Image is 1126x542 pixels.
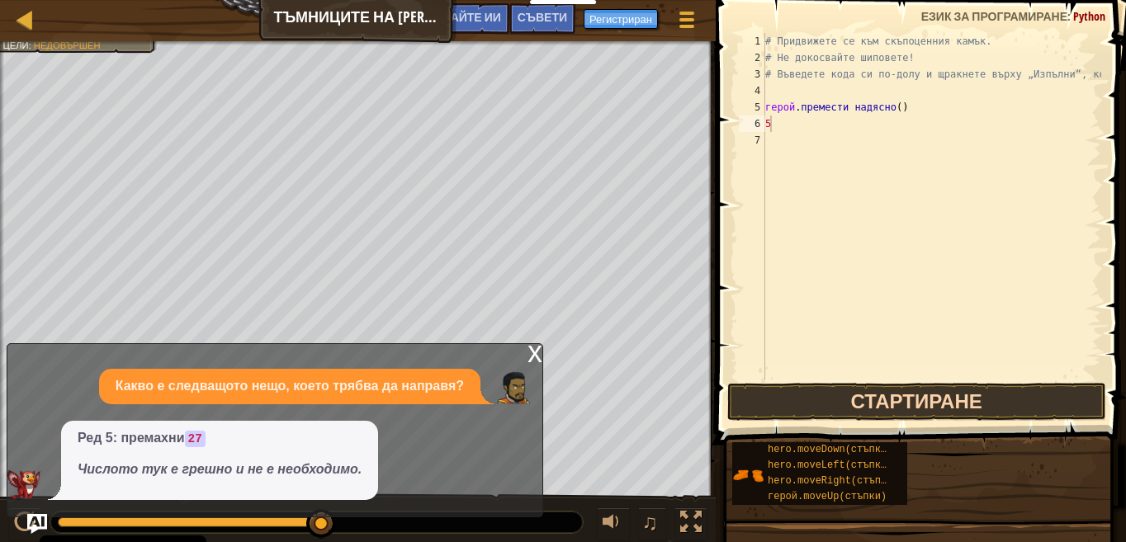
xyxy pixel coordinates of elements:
font: Какво е следващото нещо, което трябва да направя? [116,379,464,393]
font: hero.moveDown(стъпки) [768,444,892,455]
button: Ctrl + P: Pause [8,507,41,541]
font: 3 [755,68,760,80]
button: Попитайте ИИ [402,3,509,34]
font: hero.moveRight(стъпки) [768,475,898,487]
font: 4 [755,85,760,97]
font: Числото тук е грешно и не е необходимо. [78,462,362,476]
font: х [528,335,542,369]
font: Регистриран [589,12,652,26]
font: hero.moveLeft(стъпки) [768,460,892,471]
button: Регистриран [584,9,658,29]
font: 2 [755,52,760,64]
button: Стартиране [727,383,1106,421]
img: Играч [497,371,530,404]
font: 5 [755,101,760,113]
code: 27 [185,431,206,447]
font: герой.moveUp(стъпки) [768,491,887,502]
font: 6 [755,118,760,130]
img: Изкуствен интелект [7,470,40,500]
button: Превключване на цял екран [674,507,707,541]
font: Съвети [518,9,567,25]
font: 1 [755,35,760,47]
font: : [1067,8,1071,24]
button: ♫ [638,507,666,541]
font: Попитайте ИИ [410,9,501,25]
font: Език за програмиране [921,8,1067,24]
font: Python [1073,8,1105,24]
font: 7 [755,134,760,146]
font: ♫ [641,510,658,535]
button: Настрой звука [597,507,630,541]
font: Ред 5: премахни [78,431,185,445]
button: Попитайте ИИ [27,514,47,534]
button: Показване на менюто на играта [666,3,707,42]
img: portrait.png [732,460,764,491]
